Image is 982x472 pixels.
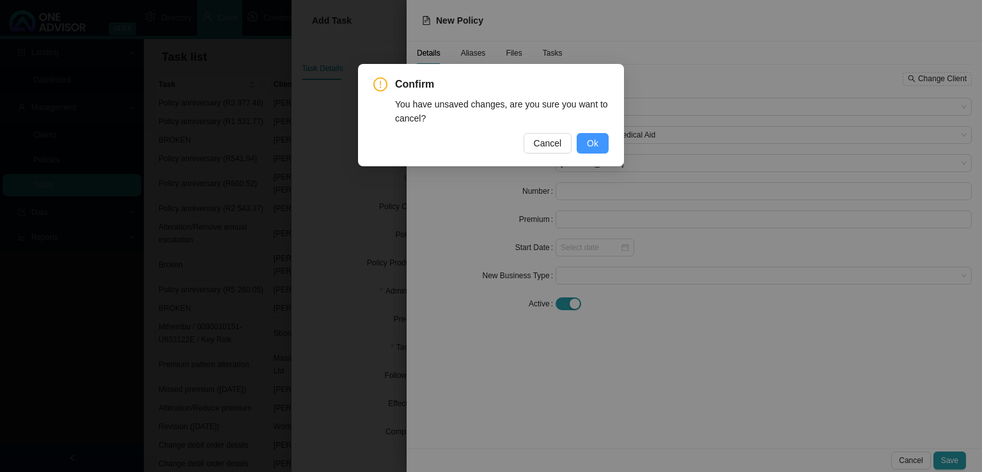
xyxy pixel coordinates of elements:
span: Cancel [534,136,562,150]
button: Ok [577,133,609,153]
div: You have unsaved changes, are you sure you want to cancel? [395,97,609,125]
button: Cancel [524,133,572,153]
span: exclamation-circle [373,77,387,91]
span: Confirm [395,77,609,92]
span: Ok [587,136,598,150]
